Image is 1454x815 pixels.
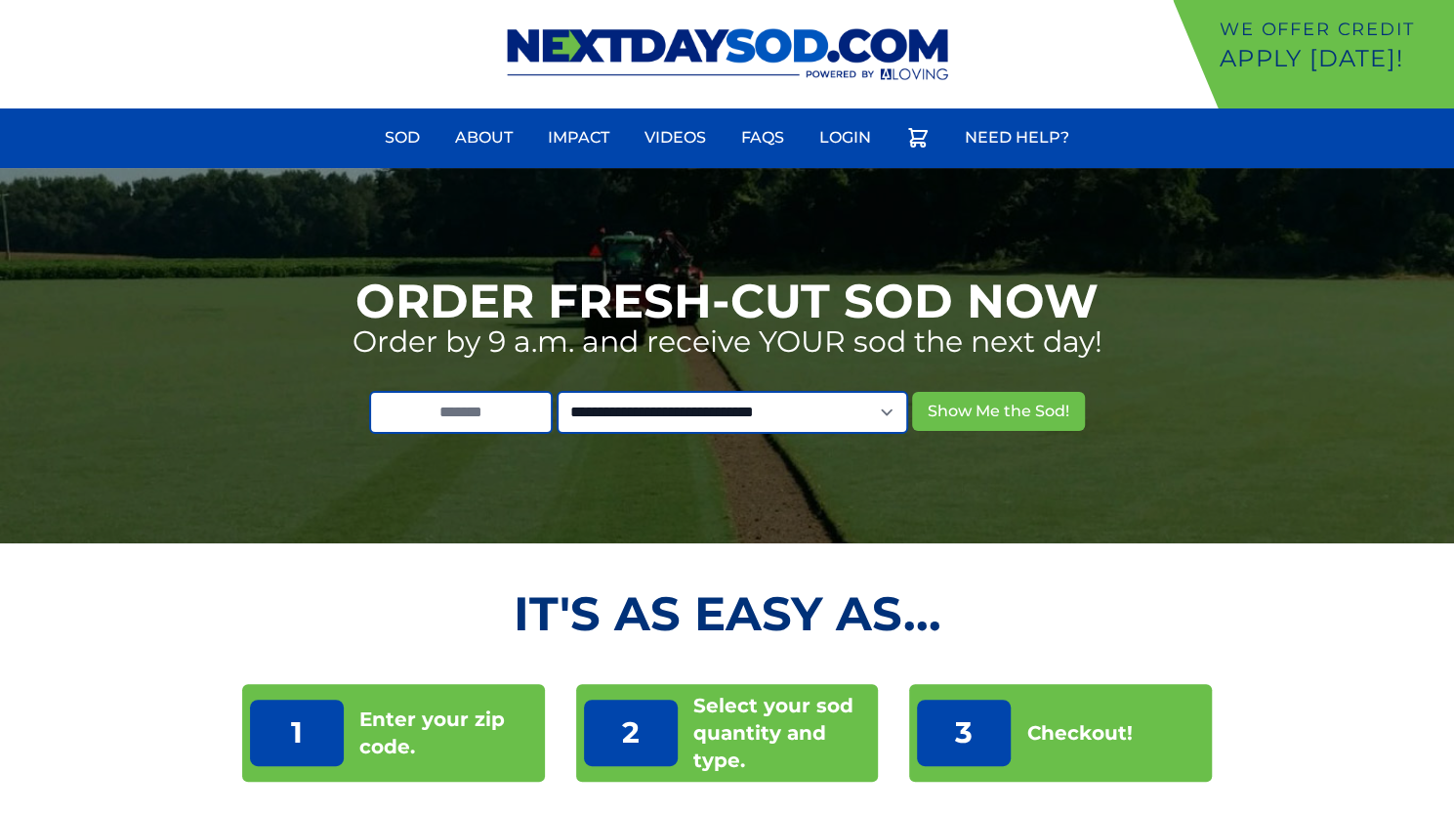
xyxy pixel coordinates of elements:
h2: It's as Easy As... [242,590,1212,637]
p: Apply [DATE]! [1220,43,1446,74]
p: 1 [250,700,344,766]
p: Checkout! [1026,719,1132,747]
p: Select your sod quantity and type. [693,692,871,774]
p: Enter your zip code. [359,706,537,760]
p: We offer Credit [1220,16,1446,43]
p: 3 [917,700,1011,766]
p: 2 [584,700,678,766]
a: FAQs [729,114,796,161]
a: Impact [536,114,621,161]
a: Videos [633,114,718,161]
a: Sod [373,114,432,161]
a: Need Help? [953,114,1081,161]
button: Show Me the Sod! [912,392,1085,431]
p: Order by 9 a.m. and receive YOUR sod the next day! [353,324,1102,360]
h1: Order Fresh-Cut Sod Now [355,278,1099,324]
a: Login [808,114,883,161]
a: About [443,114,524,161]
